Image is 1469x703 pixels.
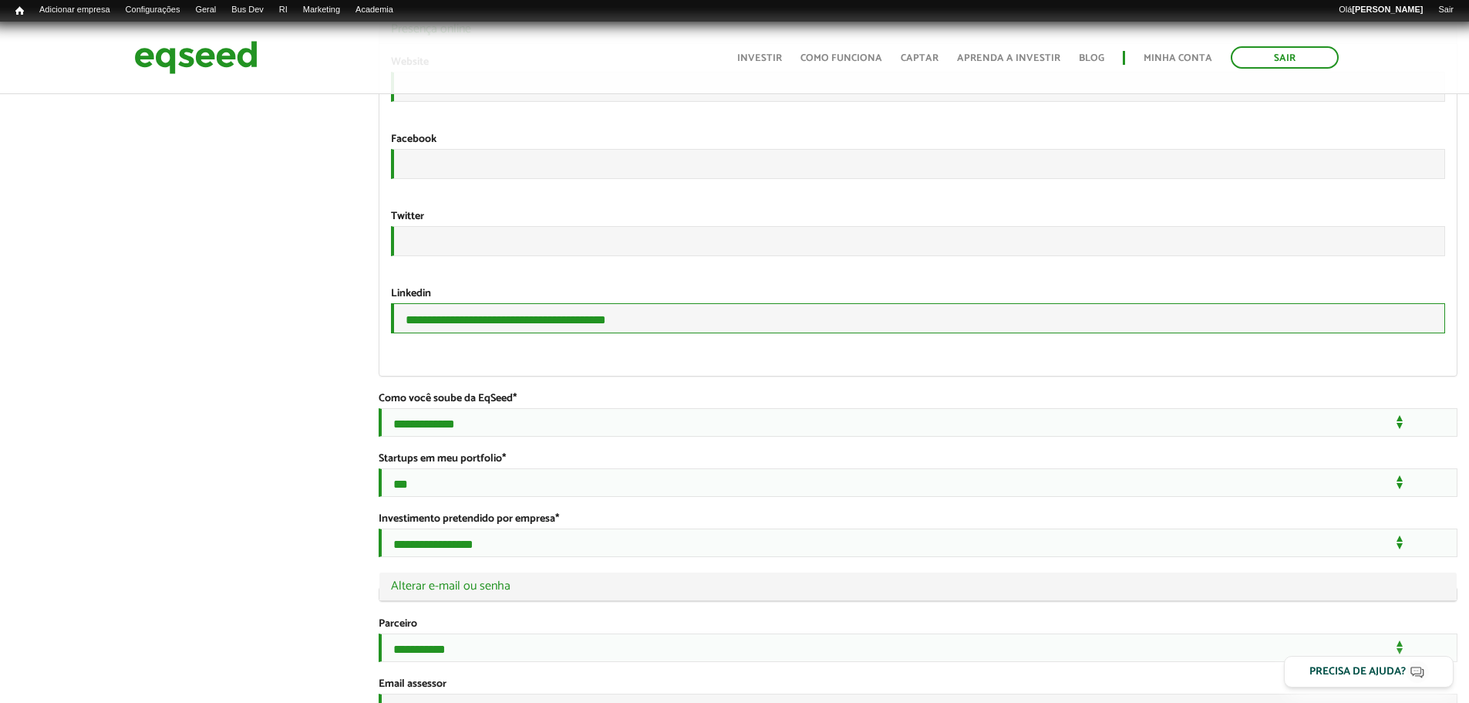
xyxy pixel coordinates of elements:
[1231,46,1339,69] a: Sair
[224,4,271,16] a: Bus Dev
[134,37,258,78] img: EqSeed
[1144,53,1212,63] a: Minha conta
[391,289,431,299] label: Linkedin
[513,390,517,407] span: Este campo é obrigatório.
[391,580,1445,593] a: Alterar e-mail ou senha
[1430,4,1461,16] a: Sair
[118,4,188,16] a: Configurações
[1331,4,1430,16] a: Olá[PERSON_NAME]
[1079,53,1104,63] a: Blog
[379,679,446,690] label: Email assessor
[957,53,1060,63] a: Aprenda a investir
[15,5,24,16] span: Início
[271,4,295,16] a: RI
[187,4,224,16] a: Geral
[348,4,401,16] a: Academia
[379,454,506,465] label: Startups em meu portfolio
[391,211,424,222] label: Twitter
[737,53,782,63] a: Investir
[502,450,506,468] span: Este campo é obrigatório.
[32,4,118,16] a: Adicionar empresa
[295,4,348,16] a: Marketing
[800,53,882,63] a: Como funciona
[901,53,938,63] a: Captar
[391,134,436,145] label: Facebook
[379,394,517,404] label: Como você soube da EqSeed
[379,514,559,525] label: Investimento pretendido por empresa
[379,619,417,630] label: Parceiro
[555,510,559,528] span: Este campo é obrigatório.
[8,4,32,19] a: Início
[1352,5,1423,14] strong: [PERSON_NAME]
